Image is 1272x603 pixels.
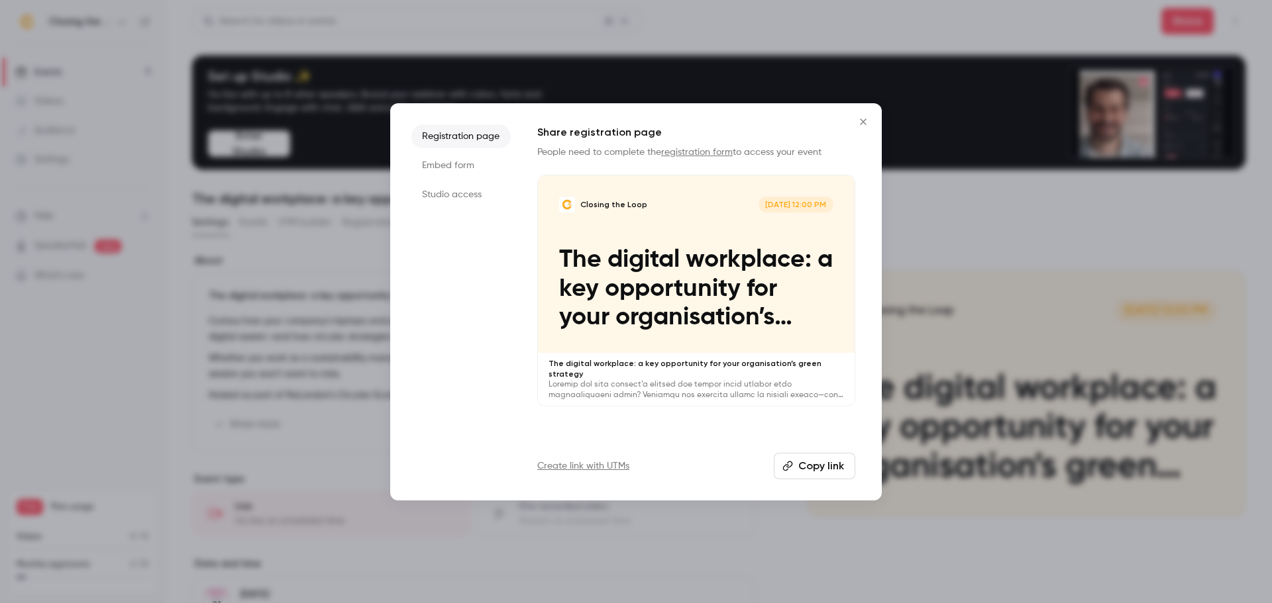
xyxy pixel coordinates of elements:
p: The digital workplace: a key opportunity for your organisation’s green strategy [549,358,844,379]
img: The digital workplace: a key opportunity for your organisation’s green strategy [559,197,575,212]
li: Embed form [411,154,511,177]
li: Registration page [411,124,511,148]
a: registration form [661,148,733,157]
p: People need to complete the to access your event [537,146,855,159]
button: Copy link [774,453,855,479]
p: Loremip dol sita consect’a elitsed doe tempor incid utlabor etdo magnaaliquaeni admin? Veniamqu n... [549,379,844,400]
p: The digital workplace: a key opportunity for your organisation’s green strategy [559,246,833,332]
button: Close [850,109,876,135]
li: Studio access [411,183,511,207]
p: Closing the Loop [580,199,647,210]
h1: Share registration page [537,124,855,140]
a: Create link with UTMs [537,459,629,473]
span: [DATE] 12:00 PM [759,197,833,212]
a: The digital workplace: a key opportunity for your organisation’s green strategyClosing the Loop[D... [537,175,855,407]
